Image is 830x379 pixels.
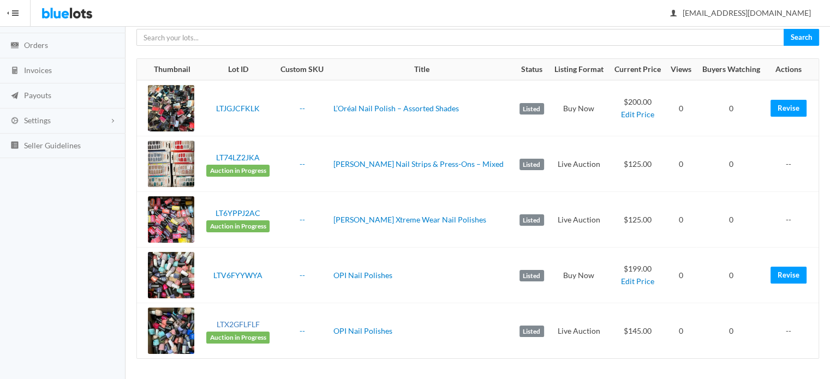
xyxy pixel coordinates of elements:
td: 0 [696,248,765,303]
span: Settings [24,116,51,125]
label: Listed [520,214,544,226]
a: Revise [771,100,807,117]
td: $145.00 [609,303,666,359]
th: Views [666,59,696,81]
a: [PERSON_NAME] Nail Strips & Press-Ons – Mixed [333,159,504,169]
span: Seller Guidelines [24,141,81,150]
th: Thumbnail [137,59,201,81]
td: $125.00 [609,136,666,192]
td: 0 [666,192,696,248]
th: Custom SKU [276,59,329,81]
td: 0 [666,136,696,192]
th: Status [515,59,549,81]
td: 0 [696,80,765,136]
th: Buyers Watching [696,59,765,81]
td: -- [766,192,819,248]
th: Lot ID [201,59,276,81]
td: Buy Now [549,248,609,303]
td: Live Auction [549,303,609,359]
td: -- [766,136,819,192]
a: LTV6FYYWYA [213,270,262,280]
label: Listed [520,326,544,338]
ion-icon: cog [9,116,20,127]
td: 0 [696,303,765,359]
span: [EMAIL_ADDRESS][DOMAIN_NAME] [671,8,811,17]
ion-icon: calculator [9,66,20,76]
td: $125.00 [609,192,666,248]
td: $200.00 [609,80,666,136]
a: OPI Nail Polishes [333,270,392,280]
span: Orders [24,40,48,50]
td: Buy Now [549,80,609,136]
td: Live Auction [549,192,609,248]
span: Auction in Progress [206,220,270,232]
a: LT74LZ2JKA [216,153,260,162]
a: -- [300,104,305,113]
th: Current Price [609,59,666,81]
ion-icon: person [668,9,679,19]
span: Auction in Progress [206,332,270,344]
a: LT6YPPJ2AC [216,208,260,218]
a: [PERSON_NAME] Xtreme Wear Nail Polishes [333,215,486,224]
a: LTJGJCFKLK [216,104,260,113]
a: L’Oréal Nail Polish – Assorted Shades [333,104,459,113]
td: 0 [666,248,696,303]
a: -- [300,326,305,335]
span: Auction in Progress [206,165,270,177]
a: OPI Nail Polishes [333,326,392,335]
td: 0 [666,80,696,136]
span: Payouts [24,91,51,100]
ion-icon: cash [9,41,20,51]
a: -- [300,270,305,280]
a: -- [300,159,305,169]
td: Live Auction [549,136,609,192]
th: Listing Format [549,59,609,81]
th: Title [329,59,515,81]
ion-icon: list box [9,141,20,151]
a: -- [300,215,305,224]
td: 0 [696,136,765,192]
ion-icon: paper plane [9,91,20,101]
a: Edit Price [621,276,654,286]
a: Edit Price [621,110,654,119]
a: Revise [771,267,807,284]
span: Invoices [24,65,52,75]
td: 0 [696,192,765,248]
input: Search your lots... [136,29,784,46]
label: Listed [520,270,544,282]
td: -- [766,303,819,359]
input: Search [784,29,819,46]
label: Listed [520,159,544,171]
label: Listed [520,103,544,115]
td: 0 [666,303,696,359]
td: $199.00 [609,248,666,303]
a: LTX2GFLFLF [217,320,260,329]
th: Actions [766,59,819,81]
